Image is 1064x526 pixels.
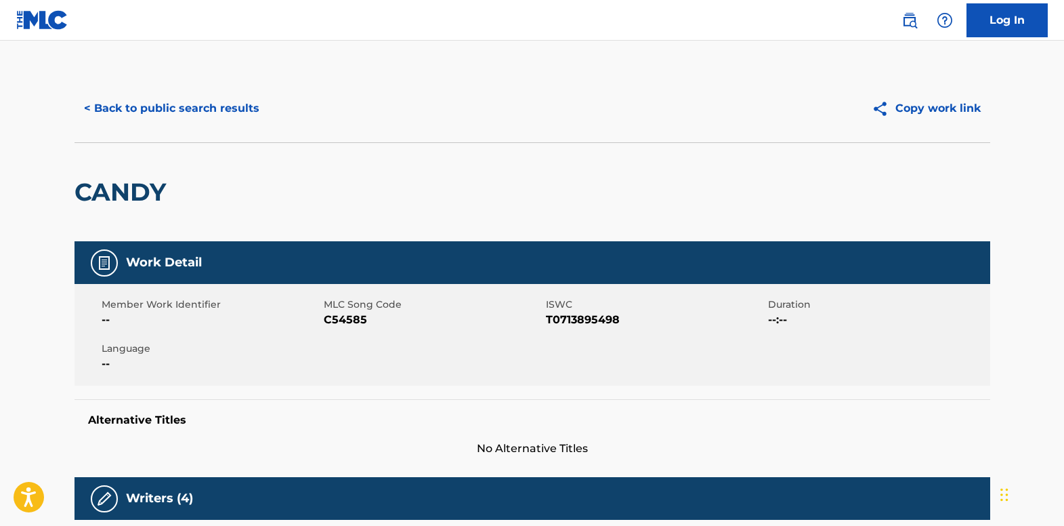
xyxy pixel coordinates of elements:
span: -- [102,312,320,328]
h5: Writers (4) [126,491,193,506]
button: Copy work link [862,92,990,125]
span: T0713895498 [546,312,765,328]
img: Work Detail [96,255,112,271]
button: < Back to public search results [75,92,269,125]
span: No Alternative Titles [75,441,990,457]
span: Duration [768,298,987,312]
h5: Alternative Titles [88,413,977,427]
div: Drag [1000,474,1008,515]
a: Public Search [896,7,923,34]
span: --:-- [768,312,987,328]
span: ISWC [546,298,765,312]
span: C54585 [324,312,542,328]
iframe: Chat Widget [996,461,1064,526]
span: Language [102,342,320,356]
h5: Work Detail [126,255,202,270]
span: -- [102,356,320,372]
span: Member Work Identifier [102,298,320,312]
img: help [937,12,953,28]
img: MLC Logo [16,10,68,30]
div: Help [931,7,958,34]
a: Log In [966,3,1048,37]
span: MLC Song Code [324,298,542,312]
img: Writers [96,491,112,507]
img: Copy work link [872,100,895,117]
img: search [901,12,918,28]
h2: CANDY [75,177,173,207]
